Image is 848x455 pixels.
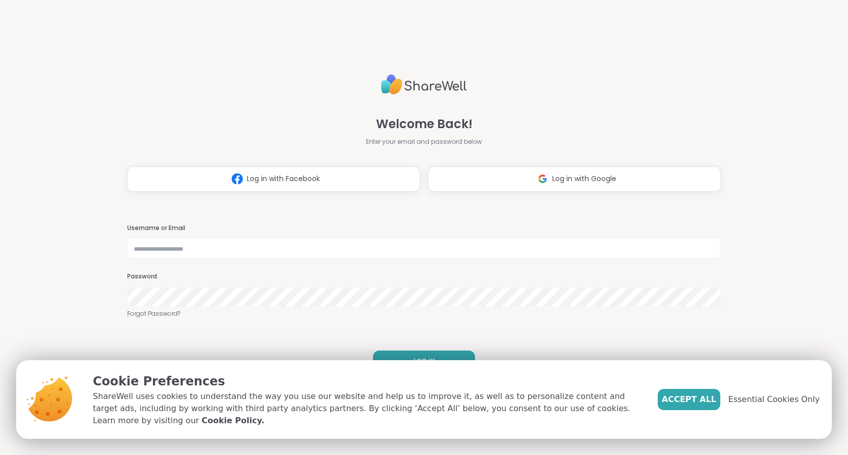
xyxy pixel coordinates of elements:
[428,166,721,192] button: Log in with Google
[127,224,721,233] h3: Username or Email
[228,169,247,188] img: ShareWell Logomark
[658,389,720,410] button: Accept All
[413,357,435,366] span: LOG IN
[127,166,420,192] button: Log in with Facebook
[728,393,820,406] span: Essential Cookies Only
[127,272,721,281] h3: Password
[373,351,475,372] button: LOG IN
[381,70,467,99] img: ShareWell Logo
[366,137,482,146] span: Enter your email and password below
[93,372,642,390] p: Cookie Preferences
[533,169,552,188] img: ShareWell Logomark
[376,115,472,133] span: Welcome Back!
[127,309,721,318] a: Forgot Password?
[93,390,642,427] p: ShareWell uses cookies to understand the way you use our website and help us to improve it, as we...
[201,415,264,427] a: Cookie Policy.
[662,393,716,406] span: Accept All
[552,174,616,184] span: Log in with Google
[247,174,320,184] span: Log in with Facebook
